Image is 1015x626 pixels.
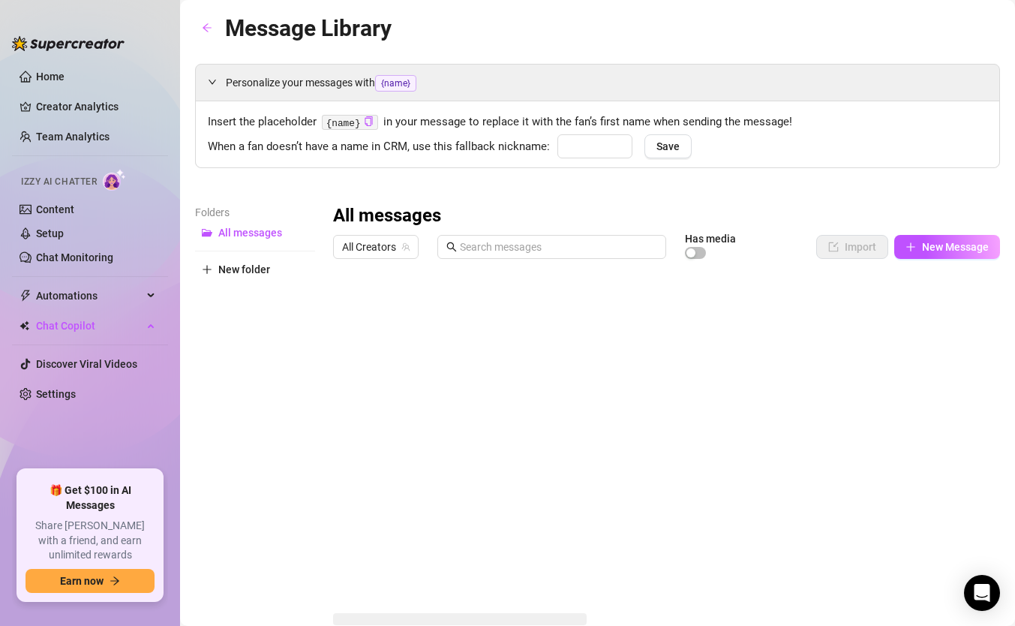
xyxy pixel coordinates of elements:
img: logo-BBDzfeDw.svg [12,36,125,51]
h3: All messages [333,204,441,228]
span: Save [656,140,680,152]
span: Earn now [60,575,104,587]
img: Chat Copilot [20,321,29,331]
img: AI Chatter [103,169,126,191]
span: expanded [208,77,217,86]
article: Folders [195,204,315,221]
button: New folder [195,257,315,281]
span: arrow-left [202,23,212,33]
button: Click to Copy [364,116,374,128]
div: Open Intercom Messenger [964,575,1000,611]
a: Creator Analytics [36,95,156,119]
span: 🎁 Get $100 in AI Messages [26,483,155,513]
article: Has media [685,234,736,243]
button: Import [816,235,888,259]
div: Personalize your messages with{name} [196,65,999,101]
button: Earn nowarrow-right [26,569,155,593]
a: Chat Monitoring [36,251,113,263]
span: arrow-right [110,576,120,586]
span: Izzy AI Chatter [21,175,97,189]
a: Content [36,203,74,215]
a: Home [36,71,65,83]
code: {name} [322,115,378,131]
span: All messages [218,227,282,239]
span: search [446,242,457,252]
article: Message Library [225,11,392,46]
span: Personalize your messages with [226,74,987,92]
span: New folder [218,263,270,275]
a: Setup [36,227,64,239]
button: Save [644,134,692,158]
button: All messages [195,221,315,245]
a: Settings [36,388,76,400]
span: {name} [375,75,416,92]
button: New Message [894,235,1000,259]
span: plus [905,242,916,252]
span: Automations [36,284,143,308]
span: Insert the placeholder in your message to replace it with the fan’s first name when sending the m... [208,113,987,131]
span: New Message [922,241,989,253]
a: Discover Viral Videos [36,358,137,370]
span: copy [364,116,374,126]
span: Share [PERSON_NAME] with a friend, and earn unlimited rewards [26,519,155,563]
a: Team Analytics [36,131,110,143]
span: plus [202,264,212,275]
span: team [401,242,410,251]
span: Chat Copilot [36,314,143,338]
input: Search messages [460,239,657,255]
span: When a fan doesn’t have a name in CRM, use this fallback nickname: [208,138,550,156]
span: thunderbolt [20,290,32,302]
span: folder-open [202,227,212,238]
span: All Creators [342,236,410,258]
